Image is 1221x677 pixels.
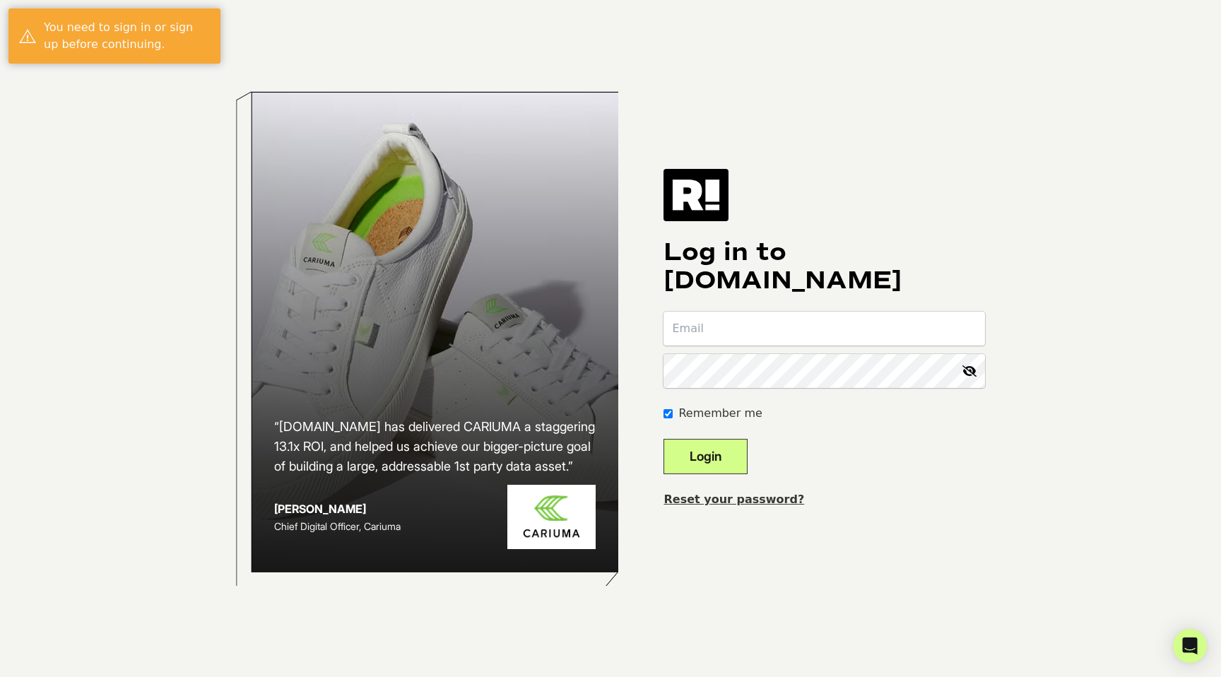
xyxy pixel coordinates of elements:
strong: [PERSON_NAME] [274,502,366,516]
img: Retention.com [663,169,729,221]
img: Cariuma [507,485,596,549]
h1: Log in to [DOMAIN_NAME] [663,238,985,295]
div: You need to sign in or sign up before continuing. [44,19,210,53]
div: Open Intercom Messenger [1173,629,1207,663]
a: Reset your password? [663,493,804,506]
button: Login [663,439,748,474]
label: Remember me [678,405,762,422]
h2: “[DOMAIN_NAME] has delivered CARIUMA a staggering 13.1x ROI, and helped us achieve our bigger-pic... [274,417,596,476]
span: Chief Digital Officer, Cariuma [274,520,401,532]
input: Email [663,312,985,346]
